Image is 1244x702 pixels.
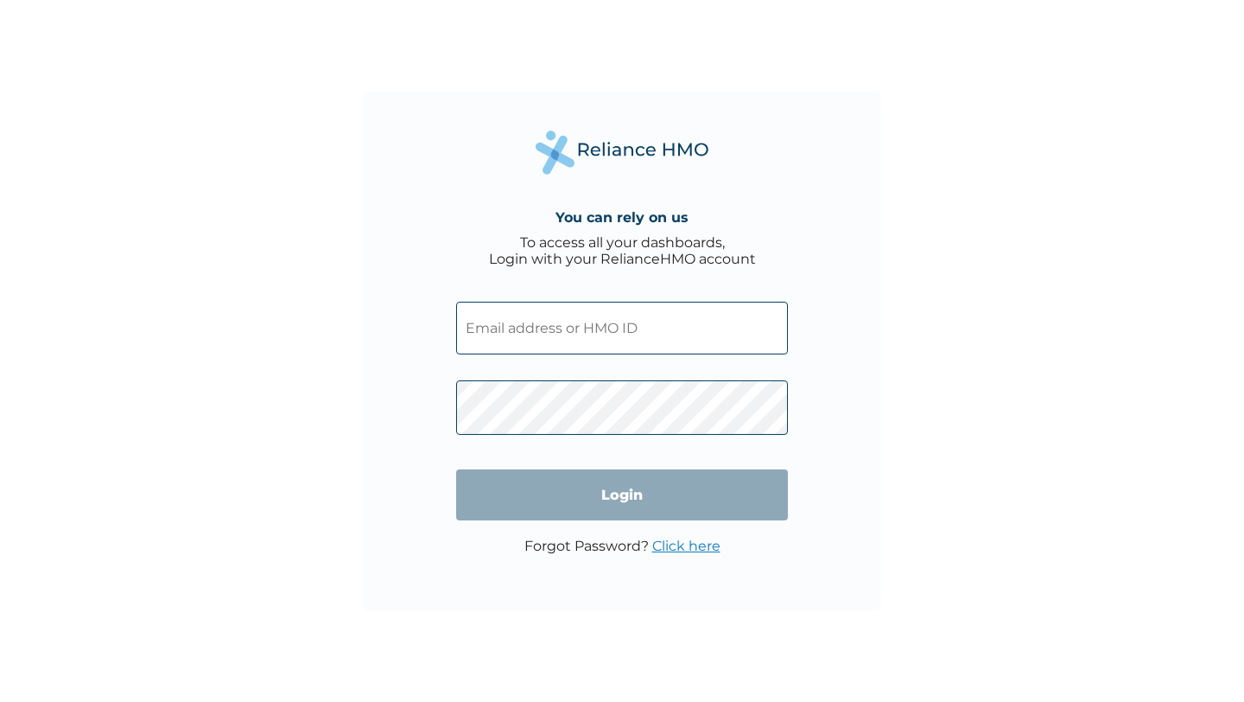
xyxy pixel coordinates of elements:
input: Email address or HMO ID [456,302,788,354]
div: To access all your dashboards, Login with your RelianceHMO account [489,234,756,267]
a: Click here [652,538,720,554]
p: Forgot Password? [524,538,720,554]
img: Reliance Health's Logo [536,131,708,175]
h4: You can rely on us [555,209,689,226]
input: Login [456,469,788,520]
